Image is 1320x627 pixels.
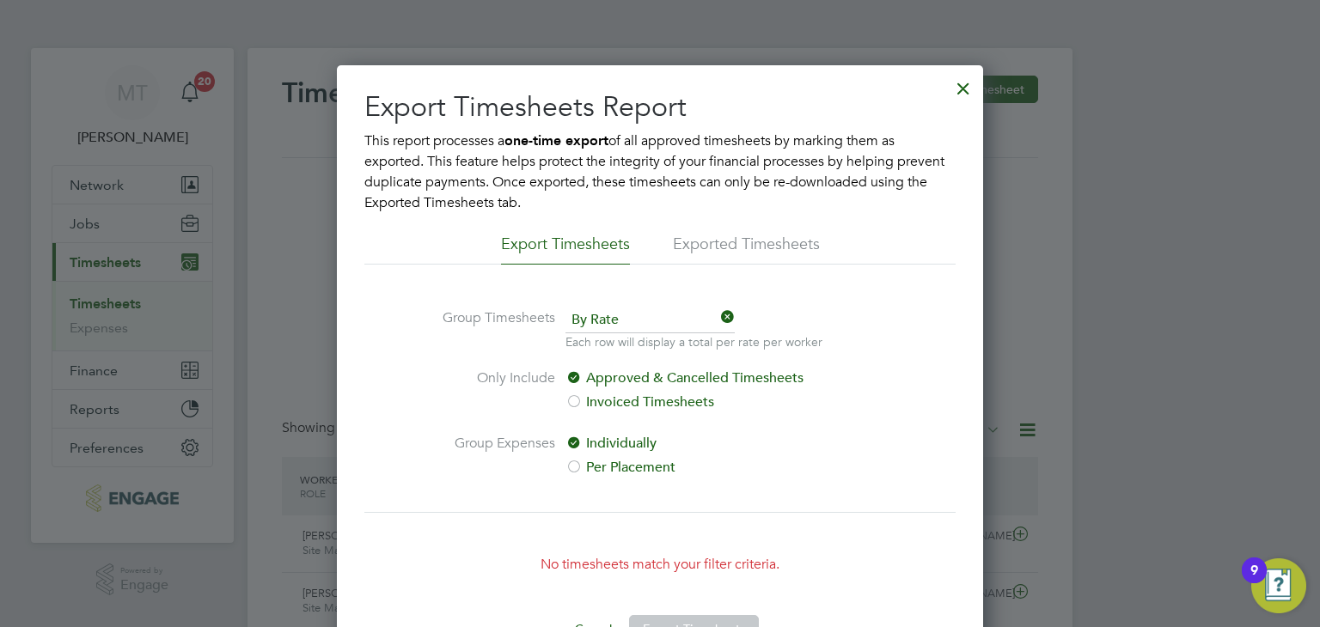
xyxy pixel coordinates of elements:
h2: Export Timesheets Report [364,89,956,125]
b: one-time export [504,132,608,149]
label: Group Timesheets [426,307,555,347]
label: Only Include [426,368,555,412]
p: This report processes a of all approved timesheets by marking them as exported. This feature help... [364,131,956,213]
p: Each row will display a total per rate per worker [565,333,822,350]
li: Export Timesheets [501,234,630,265]
div: 9 [1250,570,1258,593]
button: Open Resource Center, 9 new notifications [1251,558,1306,613]
span: By Rate [565,307,735,333]
li: Exported Timesheets [673,234,820,265]
label: Group Expenses [426,433,555,478]
p: No timesheets match your filter criteria. [364,554,956,575]
label: Per Placement [565,457,853,478]
label: Individually [565,433,853,454]
label: Invoiced Timesheets [565,392,853,412]
label: Approved & Cancelled Timesheets [565,368,853,388]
